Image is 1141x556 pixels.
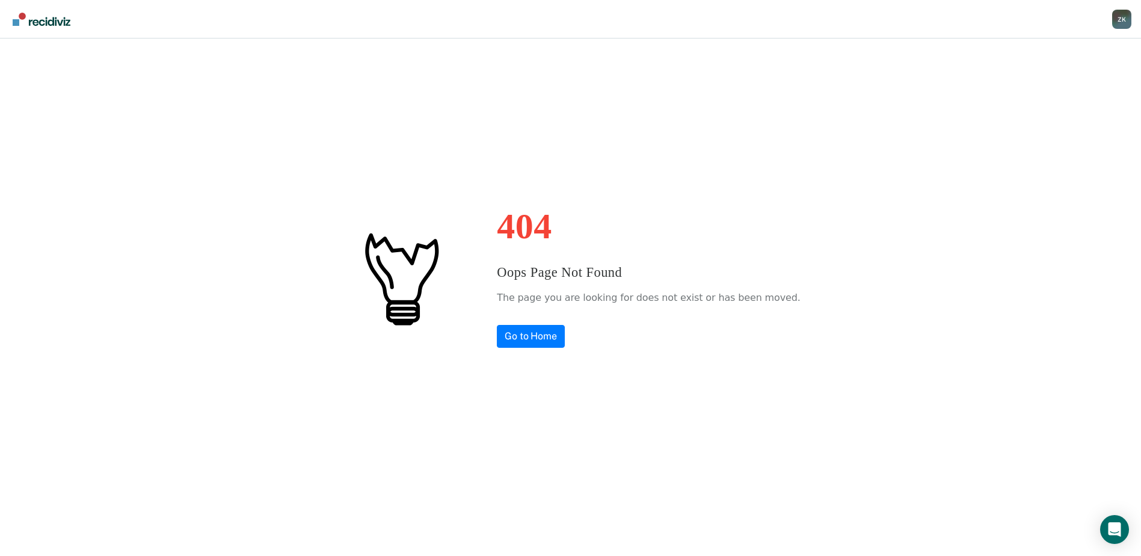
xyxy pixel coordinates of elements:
[1112,10,1131,29] button: Profile dropdown button
[1100,515,1129,544] div: Open Intercom Messenger
[1112,10,1131,29] div: Z K
[497,208,800,244] h1: 404
[13,13,70,26] img: Recidiviz
[497,262,800,283] h3: Oops Page Not Found
[340,218,461,338] img: #
[497,289,800,307] p: The page you are looking for does not exist or has been moved.
[497,325,565,348] a: Go to Home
